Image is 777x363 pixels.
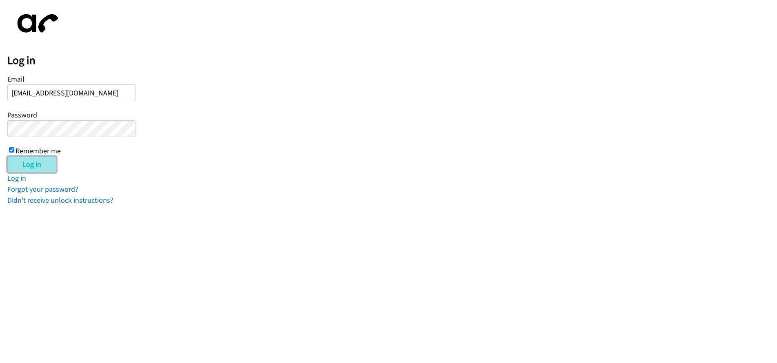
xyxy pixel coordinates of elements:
label: Password [7,110,37,120]
label: Email [7,74,24,84]
a: Log in [7,173,26,183]
label: Remember me [16,146,61,155]
img: aphone-8a226864a2ddd6a5e75d1ebefc011f4aa8f32683c2d82f3fb0802fe031f96514.svg [7,7,64,40]
h2: Log in [7,53,777,67]
a: Didn't receive unlock instructions? [7,195,113,205]
a: Forgot your password? [7,184,78,194]
input: Log in [7,156,56,173]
